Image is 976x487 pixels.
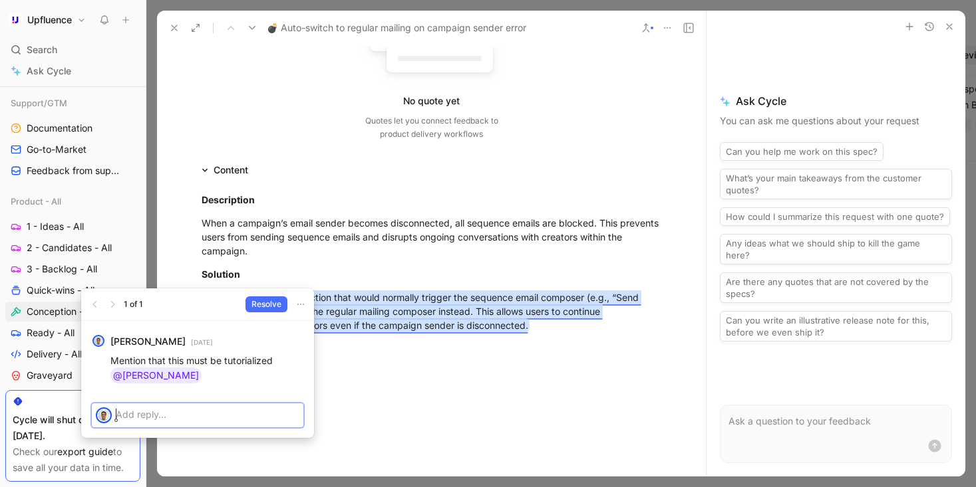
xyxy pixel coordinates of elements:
[191,336,213,348] small: [DATE]
[94,336,103,345] img: avatar
[97,409,110,422] img: avatar
[245,296,287,312] button: Resolve
[113,367,199,383] div: @[PERSON_NAME]
[110,353,303,383] p: Mention that this must be tutorialized
[110,334,186,349] strong: [PERSON_NAME]
[251,298,281,311] span: Resolve
[124,298,143,311] div: 1 of 1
